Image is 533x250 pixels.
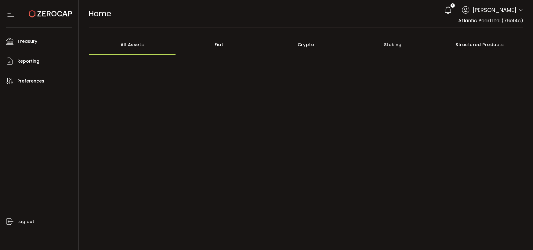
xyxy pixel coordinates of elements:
[452,3,453,8] span: 1
[17,77,44,86] span: Preferences
[502,221,533,250] iframe: Chat Widget
[17,37,37,46] span: Treasury
[350,34,437,55] div: Staking
[17,57,39,66] span: Reporting
[473,6,517,14] span: [PERSON_NAME]
[89,8,111,19] span: Home
[436,34,523,55] div: Structured Products
[176,34,263,55] div: Fiat
[17,217,34,226] span: Log out
[458,17,523,24] span: Atlantic Pearl Ltd. (76e14c)
[263,34,350,55] div: Crypto
[89,34,176,55] div: All Assets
